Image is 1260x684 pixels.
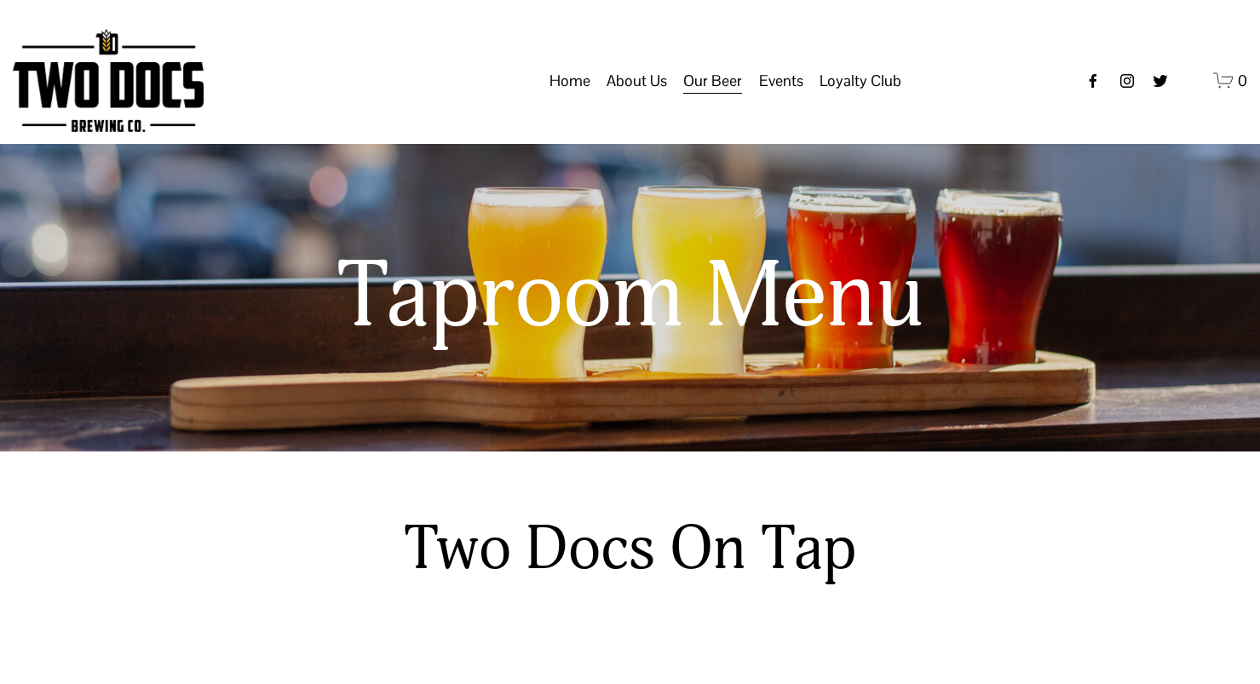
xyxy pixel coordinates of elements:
[1238,71,1247,90] span: 0
[1213,70,1248,91] a: 0 items in cart
[683,66,742,95] span: Our Beer
[1152,72,1169,89] a: twitter-unauth
[13,29,204,132] img: Two Docs Brewing Co.
[759,65,803,97] a: folder dropdown
[607,65,667,97] a: folder dropdown
[607,66,667,95] span: About Us
[820,66,901,95] span: Loyalty Club
[759,66,803,95] span: Events
[820,65,901,97] a: folder dropdown
[339,512,921,588] h2: Two Docs On Tap
[1119,72,1136,89] a: instagram-unauth
[549,65,590,97] a: Home
[183,246,1078,349] h1: Taproom Menu
[1085,72,1102,89] a: Facebook
[683,65,742,97] a: folder dropdown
